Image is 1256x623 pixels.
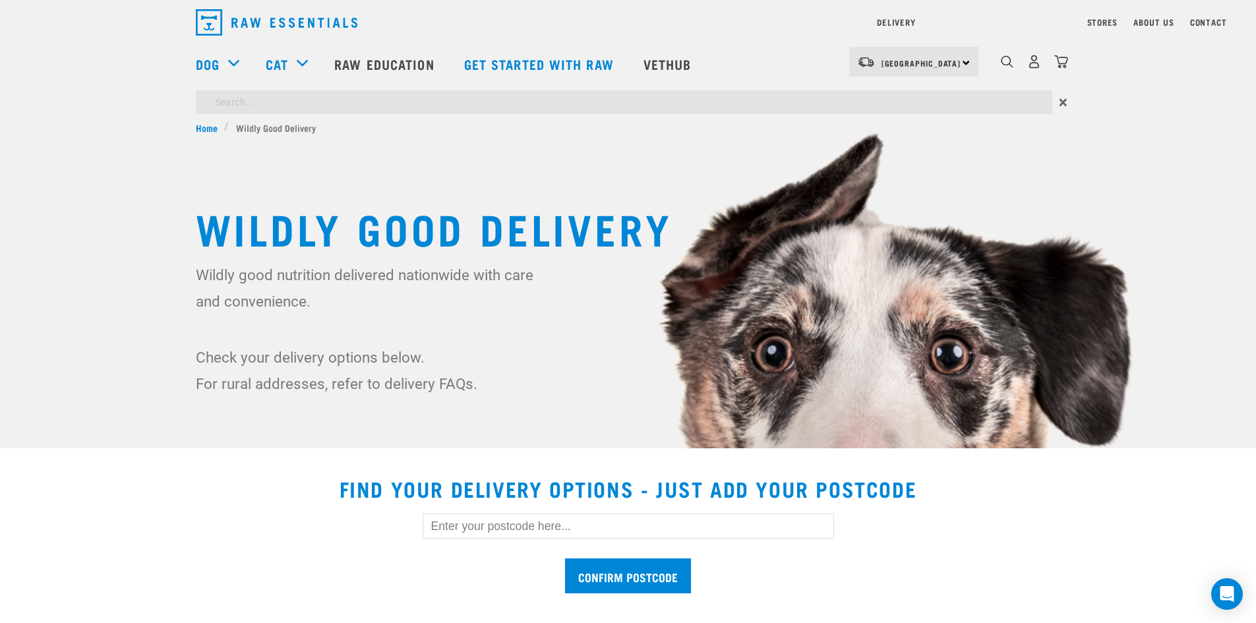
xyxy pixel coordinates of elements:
p: Wildly good nutrition delivered nationwide with care and convenience. [196,262,542,314]
a: Cat [266,54,288,74]
a: About Us [1133,20,1174,24]
span: × [1059,90,1067,114]
a: Stores [1087,20,1118,24]
img: van-moving.png [857,56,875,68]
a: Vethub [630,38,708,90]
span: [GEOGRAPHIC_DATA] [882,61,961,65]
img: home-icon-1@2x.png [1001,55,1013,68]
input: Confirm postcode [565,558,691,593]
p: Check your delivery options below. For rural addresses, refer to delivery FAQs. [196,344,542,397]
a: Delivery [877,20,915,24]
input: Search... [196,90,1052,114]
a: Dog [196,54,220,74]
input: Enter your postcode here... [423,514,834,539]
nav: breadcrumbs [196,121,1061,134]
nav: dropdown navigation [185,4,1071,41]
h1: Wildly Good Delivery [196,204,1061,251]
img: Raw Essentials Logo [196,9,357,36]
h2: Find your delivery options - just add your postcode [16,477,1240,500]
img: user.png [1027,55,1041,69]
div: Open Intercom Messenger [1211,578,1243,610]
a: Raw Education [321,38,450,90]
a: Contact [1190,20,1227,24]
span: Home [196,121,218,134]
a: Home [196,121,225,134]
img: home-icon@2x.png [1054,55,1068,69]
a: Get started with Raw [451,38,630,90]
